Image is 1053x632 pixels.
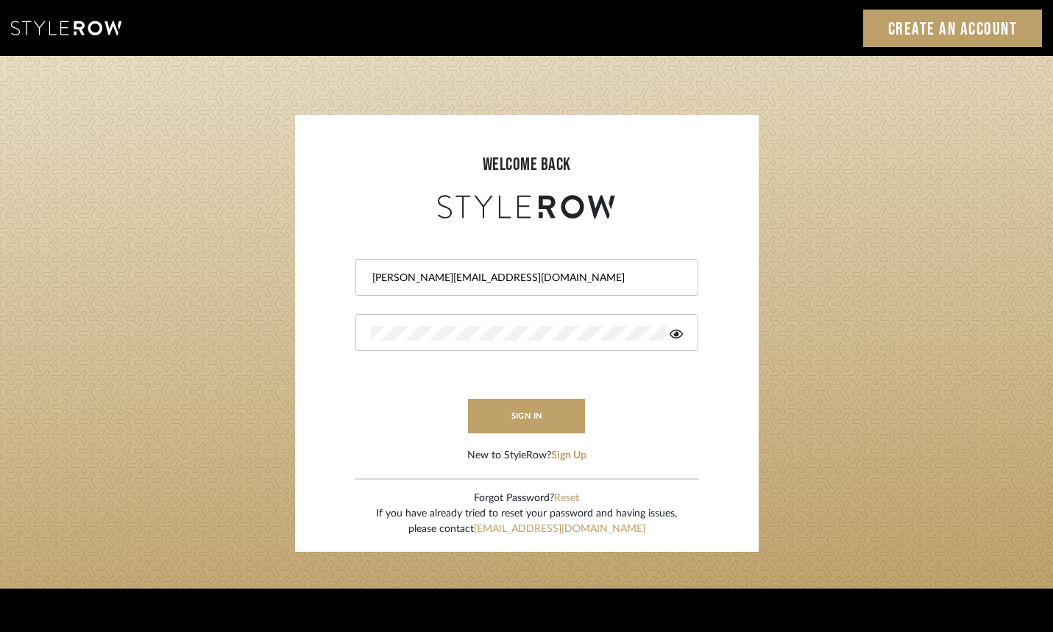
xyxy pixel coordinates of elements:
button: sign in [468,399,586,433]
div: If you have already tried to reset your password and having issues, please contact [376,506,677,537]
a: [EMAIL_ADDRESS][DOMAIN_NAME] [474,524,645,534]
div: welcome back [310,152,744,178]
button: Reset [554,491,579,506]
div: New to StyleRow? [467,448,586,464]
div: Forgot Password? [376,491,677,506]
a: Create an Account [863,10,1043,47]
button: Sign Up [551,448,586,464]
input: Email Address [371,271,679,285]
